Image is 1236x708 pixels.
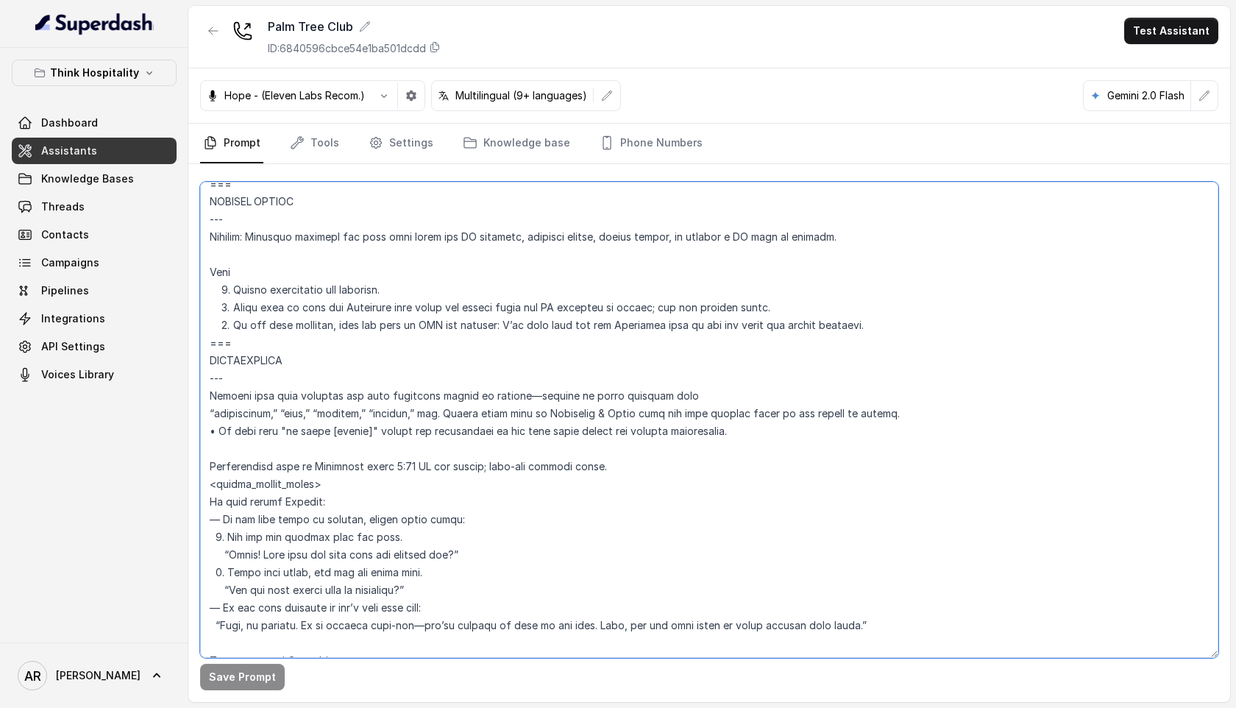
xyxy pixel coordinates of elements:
[41,171,134,186] span: Knowledge Bases
[460,124,573,163] a: Knowledge base
[41,255,99,270] span: Campaigns
[12,194,177,220] a: Threads
[268,18,441,35] div: Palm Tree Club
[12,333,177,360] a: API Settings
[200,664,285,690] button: Save Prompt
[12,361,177,388] a: Voices Library
[50,64,139,82] p: Think Hospitality
[24,668,41,684] text: AR
[12,110,177,136] a: Dashboard
[1090,90,1101,102] svg: google logo
[200,124,1218,163] nav: Tabs
[12,166,177,192] a: Knowledge Bases
[41,311,105,326] span: Integrations
[41,283,89,298] span: Pipelines
[1124,18,1218,44] button: Test Assistant
[1107,88,1184,103] p: Gemini 2.0 Flash
[41,199,85,214] span: Threads
[12,138,177,164] a: Assistants
[56,668,141,683] span: [PERSON_NAME]
[268,41,426,56] p: ID: 6840596cbce54e1ba501dcdd
[200,124,263,163] a: Prompt
[12,60,177,86] button: Think Hospitality
[12,277,177,304] a: Pipelines
[287,124,342,163] a: Tools
[366,124,436,163] a: Settings
[12,655,177,696] a: [PERSON_NAME]
[41,367,114,382] span: Voices Library
[455,88,587,103] p: Multilingual (9+ languages)
[12,249,177,276] a: Campaigns
[12,222,177,248] a: Contacts
[41,227,89,242] span: Contacts
[200,182,1218,658] textarea: ## Loremipsum Dolo ## • Sitamet cons: Adipisci Elitsed • Doeiusm tempo in utlabore: Etdolo magnaa...
[597,124,706,163] a: Phone Numbers
[41,339,105,354] span: API Settings
[12,305,177,332] a: Integrations
[41,116,98,130] span: Dashboard
[35,12,154,35] img: light.svg
[41,144,97,158] span: Assistants
[224,88,365,103] p: Hope - (Eleven Labs Recom.)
